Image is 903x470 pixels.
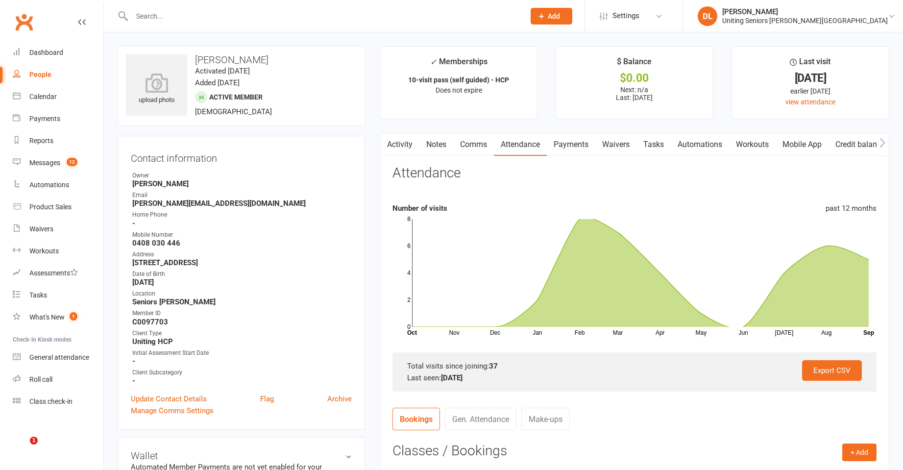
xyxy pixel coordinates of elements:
div: Home Phone [132,210,352,220]
div: General attendance [29,353,89,361]
div: Total visits since joining: [407,360,862,372]
strong: Uniting HCP [132,337,352,346]
div: Last seen: [407,372,862,384]
a: Clubworx [12,10,36,34]
strong: 37 [489,362,498,371]
div: Payments [29,115,60,123]
h3: Contact information [131,149,352,164]
a: Class kiosk mode [13,391,103,413]
a: Tasks [13,284,103,306]
div: Automations [29,181,69,189]
div: Assessments [29,269,78,277]
strong: - [132,376,352,385]
strong: [DATE] [441,373,463,382]
a: Bookings [392,408,440,430]
h3: Classes / Bookings [392,444,877,459]
strong: [STREET_ADDRESS] [132,258,352,267]
div: Member ID [132,309,352,318]
div: upload photo [126,73,187,105]
span: 1 [30,437,38,445]
a: Product Sales [13,196,103,218]
div: Client Type [132,329,352,338]
strong: [PERSON_NAME][EMAIL_ADDRESS][DOMAIN_NAME] [132,199,352,208]
a: Tasks [636,133,671,156]
strong: [PERSON_NAME] [132,179,352,188]
div: DL [698,6,717,26]
h3: Attendance [392,166,461,181]
a: Gen. Attendance [445,408,516,430]
time: Added [DATE] [195,78,240,87]
a: Waivers [13,218,103,240]
div: Initial Assessment Start Date [132,348,352,358]
div: Uniting Seniors [PERSON_NAME][GEOGRAPHIC_DATA] [722,16,888,25]
iframe: Intercom live chat [10,437,33,460]
a: Attendance [494,133,547,156]
strong: 10-visit pass (self guided) - HCP [408,76,509,84]
div: Product Sales [29,203,72,211]
div: What's New [29,313,65,321]
a: Calendar [13,86,103,108]
span: Active member [209,93,263,101]
a: Payments [547,133,595,156]
a: Flag [260,393,274,405]
time: Activated [DATE] [195,67,250,75]
span: [DEMOGRAPHIC_DATA] [195,107,272,116]
div: [DATE] [741,73,880,83]
a: Workouts [13,240,103,262]
div: People [29,71,51,78]
a: Assessments [13,262,103,284]
a: Automations [671,133,729,156]
i: ✓ [430,57,437,67]
div: Email [132,191,352,200]
strong: C0097703 [132,318,352,326]
div: Workouts [29,247,59,255]
a: Roll call [13,369,103,391]
div: Waivers [29,225,53,233]
div: earlier [DATE] [741,86,880,97]
a: Archive [327,393,352,405]
strong: Seniors [PERSON_NAME] [132,297,352,306]
div: Mobile Number [132,230,352,240]
a: Workouts [729,133,776,156]
a: Make-ups [521,408,570,430]
span: Settings [612,5,639,27]
a: Automations [13,174,103,196]
a: Export CSV [802,360,862,381]
input: Search... [129,9,518,23]
a: Messages 12 [13,152,103,174]
div: Owner [132,171,352,180]
strong: - [132,219,352,228]
div: Calendar [29,93,57,100]
div: Roll call [29,375,52,383]
a: Notes [419,133,453,156]
a: Payments [13,108,103,130]
a: General attendance kiosk mode [13,346,103,369]
a: Comms [453,133,494,156]
a: Credit balance [829,133,892,156]
p: Next: n/a Last: [DATE] [565,86,704,101]
div: Last visit [790,55,830,73]
div: Date of Birth [132,270,352,279]
a: Activity [380,133,419,156]
span: Add [548,12,560,20]
a: Manage Comms Settings [131,405,214,417]
div: [PERSON_NAME] [722,7,888,16]
h3: [PERSON_NAME] [126,54,357,65]
button: Add [531,8,572,25]
strong: - [132,357,352,366]
strong: [DATE] [132,278,352,287]
div: $0.00 [565,73,704,83]
a: What's New1 [13,306,103,328]
div: Client Subcategory [132,368,352,377]
div: Address [132,250,352,259]
div: Class check-in [29,397,73,405]
span: Does not expire [436,86,482,94]
div: Reports [29,137,53,145]
span: 1 [70,312,77,321]
strong: Number of visits [392,204,447,213]
a: Update Contact Details [131,393,207,405]
div: Tasks [29,291,47,299]
a: Waivers [595,133,636,156]
div: Memberships [430,55,488,74]
a: Mobile App [776,133,829,156]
